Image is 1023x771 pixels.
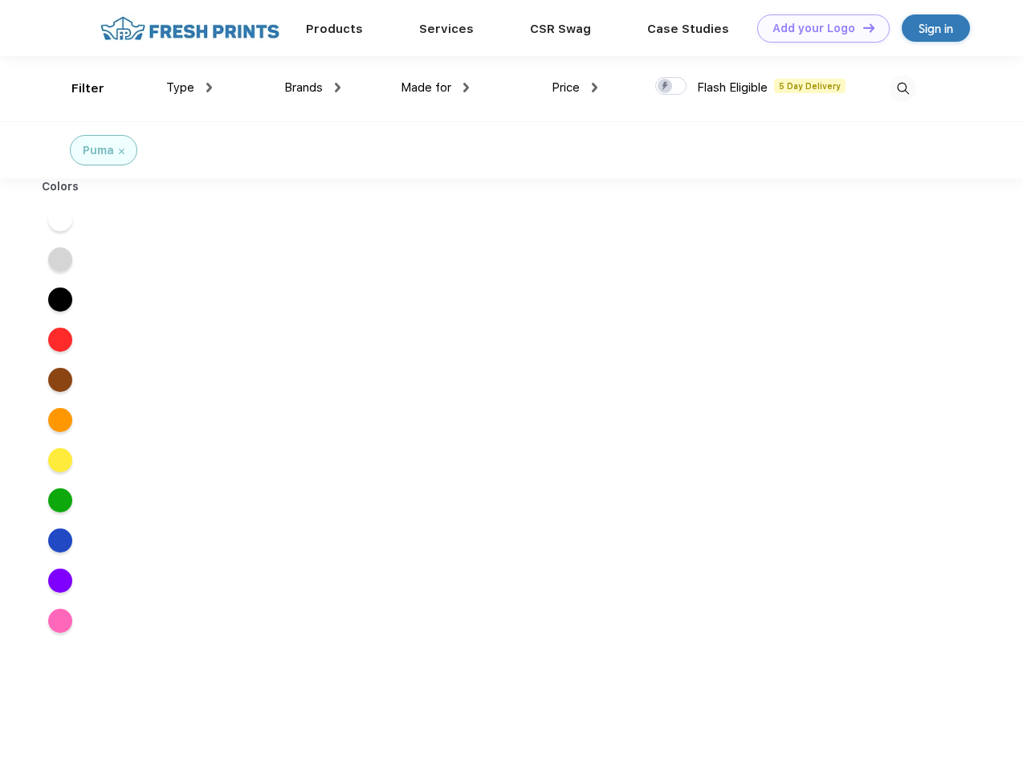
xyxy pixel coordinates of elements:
[463,83,469,92] img: dropdown.png
[83,142,114,159] div: Puma
[30,178,92,195] div: Colors
[772,22,855,35] div: Add your Logo
[306,22,363,36] a: Products
[697,80,768,95] span: Flash Eligible
[552,80,580,95] span: Price
[71,80,104,98] div: Filter
[96,14,284,43] img: fo%20logo%202.webp
[206,83,212,92] img: dropdown.png
[284,80,323,95] span: Brands
[119,149,124,154] img: filter_cancel.svg
[419,22,474,36] a: Services
[166,80,194,95] span: Type
[530,22,591,36] a: CSR Swag
[890,75,916,102] img: desktop_search.svg
[401,80,451,95] span: Made for
[919,19,953,38] div: Sign in
[863,23,874,32] img: DT
[335,83,340,92] img: dropdown.png
[902,14,970,42] a: Sign in
[592,83,597,92] img: dropdown.png
[774,79,846,93] span: 5 Day Delivery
